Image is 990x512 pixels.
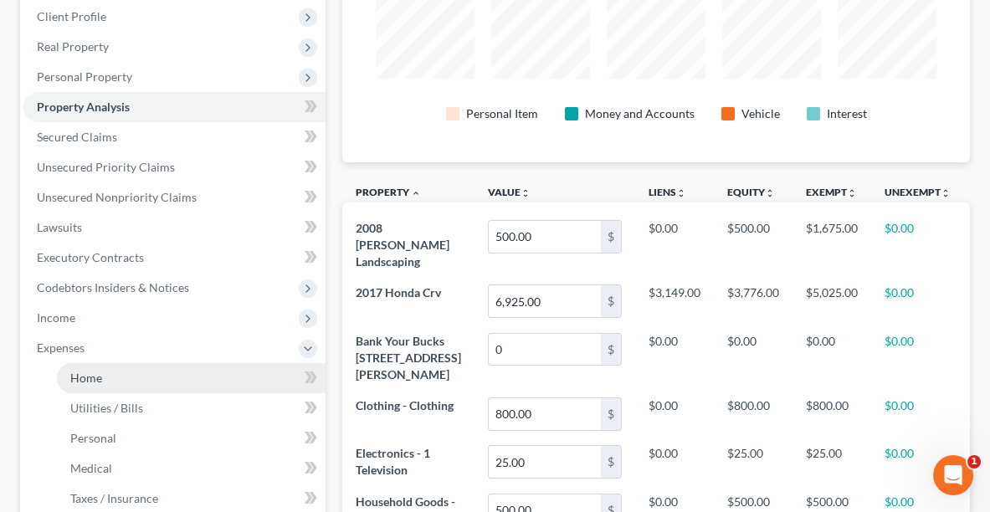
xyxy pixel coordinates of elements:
[23,182,326,212] a: Unsecured Nonpriority Claims
[635,278,714,325] td: $3,149.00
[793,438,871,486] td: $25.00
[37,130,117,144] span: Secured Claims
[37,190,197,204] span: Unsecured Nonpriority Claims
[601,398,621,430] div: $
[356,285,441,300] span: 2017 Honda Crv
[57,423,326,453] a: Personal
[741,105,780,122] div: Vehicle
[37,69,132,84] span: Personal Property
[635,325,714,390] td: $0.00
[871,438,964,486] td: $0.00
[23,212,326,243] a: Lawsuits
[601,221,621,253] div: $
[37,220,82,234] span: Lawsuits
[37,160,175,174] span: Unsecured Priority Claims
[827,105,867,122] div: Interest
[70,491,158,505] span: Taxes / Insurance
[489,446,601,478] input: 0.00
[70,371,102,385] span: Home
[635,390,714,438] td: $0.00
[356,186,421,198] a: Property expand_less
[57,453,326,484] a: Medical
[23,152,326,182] a: Unsecured Priority Claims
[356,334,461,381] span: Bank Your Bucks [STREET_ADDRESS][PERSON_NAME]
[488,186,531,198] a: Valueunfold_more
[847,188,857,198] i: unfold_more
[57,363,326,393] a: Home
[806,186,857,198] a: Exemptunfold_more
[466,105,538,122] div: Personal Item
[37,9,106,23] span: Client Profile
[489,285,601,317] input: 0.00
[871,278,964,325] td: $0.00
[57,393,326,423] a: Utilities / Bills
[714,438,793,486] td: $25.00
[871,212,964,277] td: $0.00
[521,188,531,198] i: unfold_more
[37,280,189,294] span: Codebtors Insiders & Notices
[871,390,964,438] td: $0.00
[37,340,85,355] span: Expenses
[489,221,601,253] input: 0.00
[23,122,326,152] a: Secured Claims
[727,186,775,198] a: Equityunfold_more
[356,398,454,412] span: Clothing - Clothing
[714,325,793,390] td: $0.00
[714,278,793,325] td: $3,776.00
[70,431,116,445] span: Personal
[635,438,714,486] td: $0.00
[489,334,601,366] input: 0.00
[356,446,430,477] span: Electronics - 1 Television
[967,455,981,468] span: 1
[793,212,871,277] td: $1,675.00
[356,221,449,269] span: 2008 [PERSON_NAME] Landscaping
[793,278,871,325] td: $5,025.00
[70,401,143,415] span: Utilities / Bills
[411,188,421,198] i: expand_less
[601,285,621,317] div: $
[765,188,775,198] i: unfold_more
[885,186,951,198] a: Unexemptunfold_more
[37,100,130,114] span: Property Analysis
[793,325,871,390] td: $0.00
[635,212,714,277] td: $0.00
[37,39,109,54] span: Real Property
[649,186,686,198] a: Liensunfold_more
[941,188,951,198] i: unfold_more
[676,188,686,198] i: unfold_more
[793,390,871,438] td: $800.00
[601,334,621,366] div: $
[871,325,964,390] td: $0.00
[70,461,112,475] span: Medical
[37,250,144,264] span: Executory Contracts
[23,92,326,122] a: Property Analysis
[23,243,326,273] a: Executory Contracts
[714,212,793,277] td: $500.00
[585,105,695,122] div: Money and Accounts
[933,455,973,495] iframe: Intercom live chat
[489,398,601,430] input: 0.00
[601,446,621,478] div: $
[37,310,75,325] span: Income
[714,390,793,438] td: $800.00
